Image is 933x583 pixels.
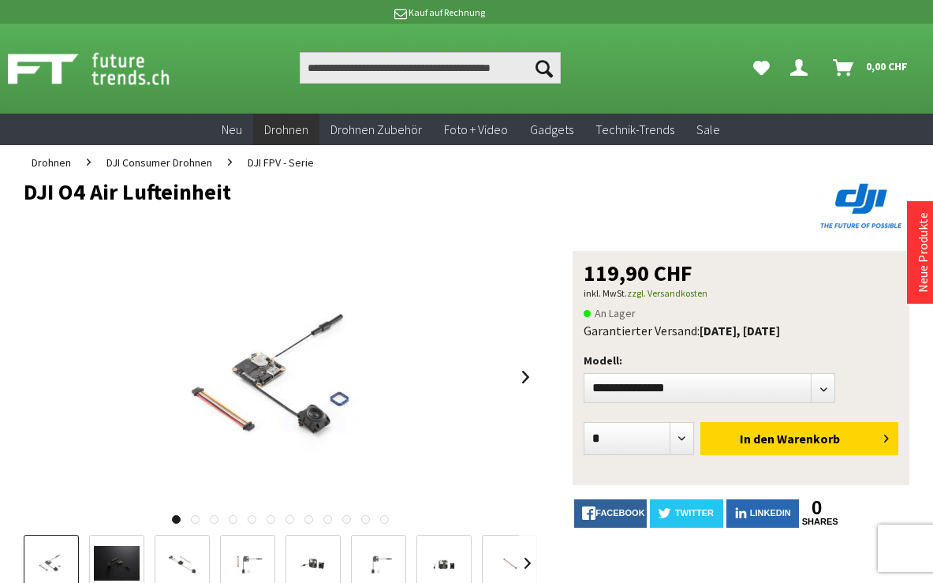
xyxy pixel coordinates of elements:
span: An Lager [584,304,636,323]
span: Foto + Video [444,121,508,137]
a: Gadgets [519,114,584,146]
a: Neue Produkte [915,212,931,293]
span: Drohnen [264,121,308,137]
span: twitter [675,508,714,518]
span: In den [740,431,774,447]
span: Technik-Trends [595,121,674,137]
span: Neu [222,121,242,137]
img: Vorschau: DJI O4 Air Lufteinheit [28,546,74,581]
a: Neu [211,114,253,146]
a: Warenkorb [827,52,916,84]
a: Drohnen [253,114,319,146]
a: facebook [574,499,647,528]
span: 119,90 CHF [584,262,692,284]
span: Drohnen Zubehör [330,121,422,137]
p: Modell: [584,351,898,370]
span: Gadgets [530,121,573,137]
p: inkl. MwSt. [584,284,898,303]
img: DJI [815,180,909,232]
img: DJI O4 Air Lufteinheit [113,251,450,503]
div: Garantierter Versand: [584,323,898,338]
a: Meine Favoriten [745,52,778,84]
h1: DJI O4 Air Lufteinheit [24,180,732,204]
a: LinkedIn [726,499,799,528]
a: Drohnen Zubehör [319,114,433,146]
a: Foto + Video [433,114,519,146]
span: LinkedIn [750,508,791,518]
span: DJI Consumer Drohnen [106,155,212,170]
a: DJI Consumer Drohnen [99,145,220,180]
b: [DATE], [DATE] [700,323,780,338]
a: DJI FPV - Serie [240,145,322,180]
span: Warenkorb [777,431,840,447]
button: Suchen [528,52,561,84]
img: Shop Futuretrends - zur Startseite wechseln [8,49,204,88]
span: facebook [595,508,644,518]
a: 0 [802,499,832,517]
button: In den Warenkorb [700,422,898,455]
a: zzgl. Versandkosten [627,287,707,299]
span: Drohnen [32,155,71,170]
span: 0,00 CHF [866,54,908,79]
a: shares [802,517,832,527]
span: DJI FPV - Serie [248,155,314,170]
a: Sale [685,114,731,146]
input: Produkt, Marke, Kategorie, EAN, Artikelnummer… [300,52,561,84]
a: Technik-Trends [584,114,685,146]
a: Drohnen [24,145,79,180]
span: Sale [696,121,720,137]
a: Dein Konto [784,52,820,84]
a: twitter [650,499,722,528]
